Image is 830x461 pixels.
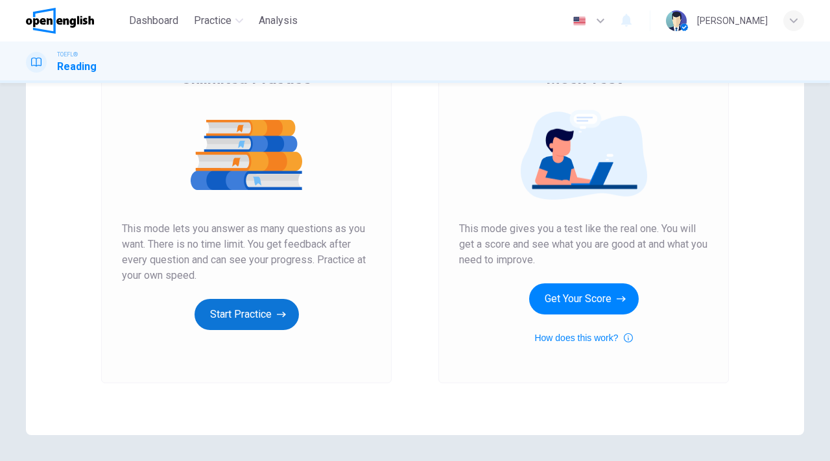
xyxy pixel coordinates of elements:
[129,13,178,29] span: Dashboard
[124,9,184,32] button: Dashboard
[529,283,639,314] button: Get Your Score
[189,9,248,32] button: Practice
[254,9,303,32] button: Analysis
[195,299,299,330] button: Start Practice
[194,13,231,29] span: Practice
[697,13,768,29] div: [PERSON_NAME]
[57,50,78,59] span: TOEFL®
[571,16,587,26] img: en
[57,59,97,75] h1: Reading
[122,221,371,283] span: This mode lets you answer as many questions as you want. There is no time limit. You get feedback...
[26,8,94,34] img: OpenEnglish logo
[26,8,124,34] a: OpenEnglish logo
[666,10,687,31] img: Profile picture
[259,13,298,29] span: Analysis
[459,221,708,268] span: This mode gives you a test like the real one. You will get a score and see what you are good at a...
[534,330,632,346] button: How does this work?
